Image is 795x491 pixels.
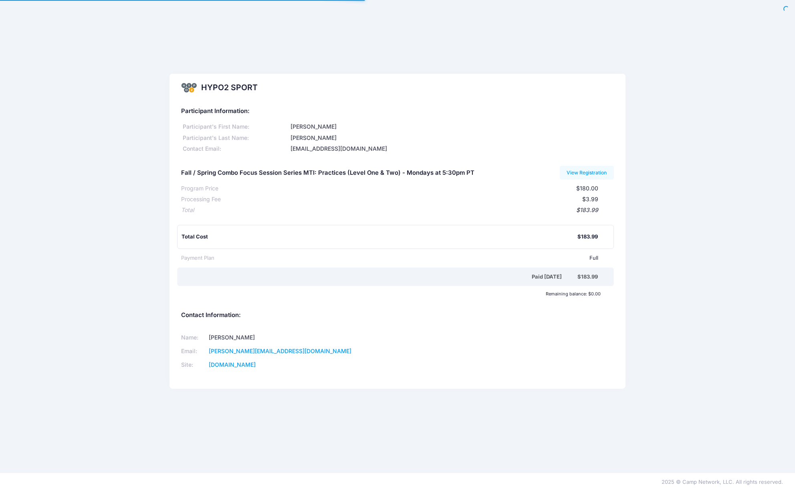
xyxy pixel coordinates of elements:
span: 2025 © Camp Network, LLC. All rights reserved. [662,479,783,485]
div: Program Price [181,184,218,193]
div: [PERSON_NAME] [289,134,613,142]
div: Remaining balance: $0.00 [178,291,605,296]
div: [EMAIL_ADDRESS][DOMAIN_NAME] [289,145,613,153]
div: Participant's First Name: [181,123,289,131]
div: $183.99 [577,233,598,241]
td: Site: [181,358,206,372]
h5: Participant Information: [181,108,613,115]
h2: HYPO2 SPORT [201,83,258,92]
div: [PERSON_NAME] [289,123,613,131]
div: Total Cost [182,233,577,241]
h5: Fall / Spring Combo Focus Session Series MTI: Practices (Level One & Two) - Mondays at 5:30pm PT [181,170,474,177]
div: Contact Email: [181,145,289,153]
div: $183.99 [194,206,598,214]
div: Participant's Last Name: [181,134,289,142]
h5: Contact Information: [181,312,613,319]
div: Total [181,206,194,214]
div: $183.99 [577,273,598,281]
td: Name: [181,331,206,345]
a: [PERSON_NAME][EMAIL_ADDRESS][DOMAIN_NAME] [209,348,351,354]
a: [DOMAIN_NAME] [209,361,256,368]
div: Payment Plan [181,254,214,262]
div: Full [214,254,598,262]
td: Email: [181,345,206,358]
div: Paid [DATE] [183,273,577,281]
td: [PERSON_NAME] [206,331,387,345]
div: $3.99 [221,195,598,204]
a: View Registration [560,166,614,180]
div: Processing Fee [181,195,221,204]
span: $180.00 [576,185,598,192]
